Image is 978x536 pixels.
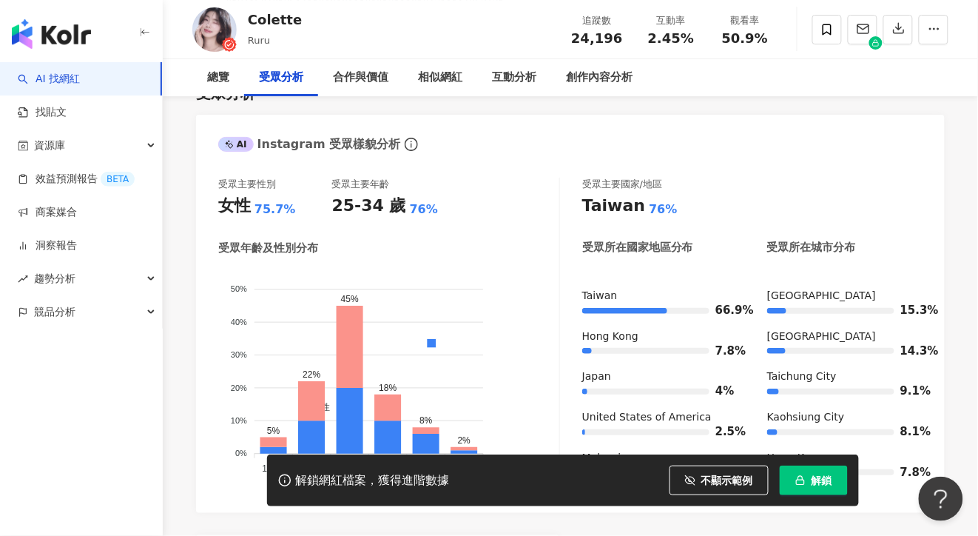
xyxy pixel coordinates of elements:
div: 受眾主要年齡 [332,178,390,191]
div: Taiwan [582,195,645,218]
span: rise [18,274,28,284]
div: 受眾分析 [259,69,303,87]
div: Hong Kong [582,329,738,344]
div: 受眾主要性別 [218,178,276,191]
div: Taiwan [582,289,738,304]
div: 合作與價值 [333,69,388,87]
div: 75.7% [254,201,296,218]
div: 受眾年齡及性別分布 [218,241,318,256]
span: 7.8% [715,346,738,357]
a: searchAI 找網紅 [18,72,80,87]
div: 受眾所在城市分布 [767,240,856,255]
img: logo [12,19,91,49]
tspan: 10% [231,416,247,425]
tspan: 40% [231,318,247,326]
a: 效益預測報告BETA [18,172,135,187]
div: Colette [248,10,302,29]
span: 2.45% [648,31,694,46]
div: AI [218,137,254,152]
div: 觀看率 [717,13,773,28]
tspan: 50% [231,285,247,294]
div: 76% [410,201,438,218]
div: 受眾主要國家/地區 [582,178,662,191]
span: 66.9% [715,305,738,316]
div: 創作內容分析 [566,69,633,87]
button: 不顯示範例 [670,466,769,495]
img: KOL Avatar [192,7,237,52]
a: 找貼文 [18,105,67,120]
span: 8.1% [900,426,923,438]
div: 受眾所在國家地區分布 [582,240,693,255]
span: 解鎖 [812,475,832,486]
span: info-circle [402,135,420,153]
div: Taichung City [767,369,923,384]
div: 追蹤數 [569,13,625,28]
div: 解鎖網紅檔案，獲得進階數據 [295,473,449,489]
div: Malaysia [582,451,738,466]
div: [GEOGRAPHIC_DATA] [767,329,923,344]
tspan: 30% [231,351,247,360]
span: 9.1% [900,386,923,397]
span: 50.9% [722,31,768,46]
div: Kaohsiung City [767,410,923,425]
div: 25-34 歲 [332,195,406,218]
span: 15.3% [900,305,923,316]
span: 資源庫 [34,129,65,162]
div: Instagram 受眾樣貌分析 [218,136,400,153]
div: 互動率 [643,13,699,28]
div: 互動分析 [492,69,536,87]
div: 76% [649,201,677,218]
span: 不顯示範例 [701,475,753,486]
span: 24,196 [571,30,622,46]
span: Ruru [248,35,270,46]
tspan: 20% [231,383,247,392]
span: 4% [715,386,738,397]
span: 14.3% [900,346,923,357]
button: 解鎖 [780,466,848,495]
span: 2.5% [715,426,738,438]
div: United States of America [582,410,738,425]
div: 女性 [218,195,251,218]
span: 趨勢分析 [34,262,75,295]
span: 競品分析 [34,295,75,329]
a: 商案媒合 [18,205,77,220]
div: 總覽 [207,69,229,87]
div: Japan [582,369,738,384]
div: 相似網紅 [418,69,462,87]
div: Hong Kong [767,451,923,466]
div: [GEOGRAPHIC_DATA] [767,289,923,304]
tspan: 0% [235,449,247,458]
a: 洞察報告 [18,238,77,253]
